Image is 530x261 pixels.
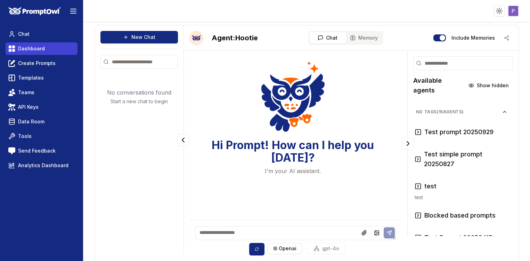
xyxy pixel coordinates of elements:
a: Analytics Dashboard [6,159,78,172]
a: API Keys [6,101,78,113]
a: Tools [6,130,78,142]
span: Chat [326,34,337,41]
img: Welcome Owl [261,60,325,133]
img: PromptOwl [9,7,61,16]
a: Data Room [6,115,78,128]
a: Dashboard [6,42,78,55]
button: Include memories in the messages below [433,34,446,41]
h3: Hi Prompt! How can I help you [DATE]? [189,139,396,164]
span: Templates [18,74,44,81]
h2: Hootie [212,33,258,43]
button: New Chat [100,31,178,43]
button: Show hidden [464,80,513,91]
p: I'm your AI assistant. [265,167,321,175]
img: ACg8ocJGHgvPKVbo_Ly5vrZNeNzkDJRWy5S8Y5X5N5ik7tD_SiJhNw=s96-c [508,6,519,16]
span: Chat [18,31,30,38]
button: Talk with Hootie [189,31,203,45]
span: Create Prompts [18,60,56,67]
button: Sync model selection with the edit page [249,243,264,255]
label: Include memories in the messages below [451,35,495,40]
span: Dashboard [18,45,45,52]
span: Show hidden [477,82,509,89]
span: openai [279,245,296,252]
span: No Tags ( 15 agents) [416,109,502,115]
p: test [415,194,509,201]
button: Collapse panel [402,138,414,149]
h3: Test simple prompt 20250827 [424,149,509,169]
a: Create Prompts [6,57,78,70]
p: No conversations found [107,88,171,97]
a: Send Feedback [6,145,78,157]
h3: Test Prompt 20250415 [424,233,492,243]
h2: Available agents [413,76,464,95]
span: Data Room [18,118,44,125]
img: Bot [189,31,203,45]
span: Teams [18,89,34,96]
a: Chat [6,28,78,40]
h3: Test prompt 20250929 [424,127,494,137]
button: Collapse panel [177,134,189,146]
a: Templates [6,72,78,84]
span: Send Feedback [18,147,56,154]
span: Memory [358,34,378,41]
p: Start a new chat to begin [111,98,168,105]
span: Analytics Dashboard [18,162,68,169]
span: API Keys [18,104,39,111]
button: openai [267,243,302,254]
h3: test [424,181,437,191]
a: Teams [6,86,78,99]
h3: Blocked based prompts [424,211,496,220]
button: No Tags(15agents) [410,106,513,117]
span: Tools [18,133,32,140]
img: feedback [8,147,15,154]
